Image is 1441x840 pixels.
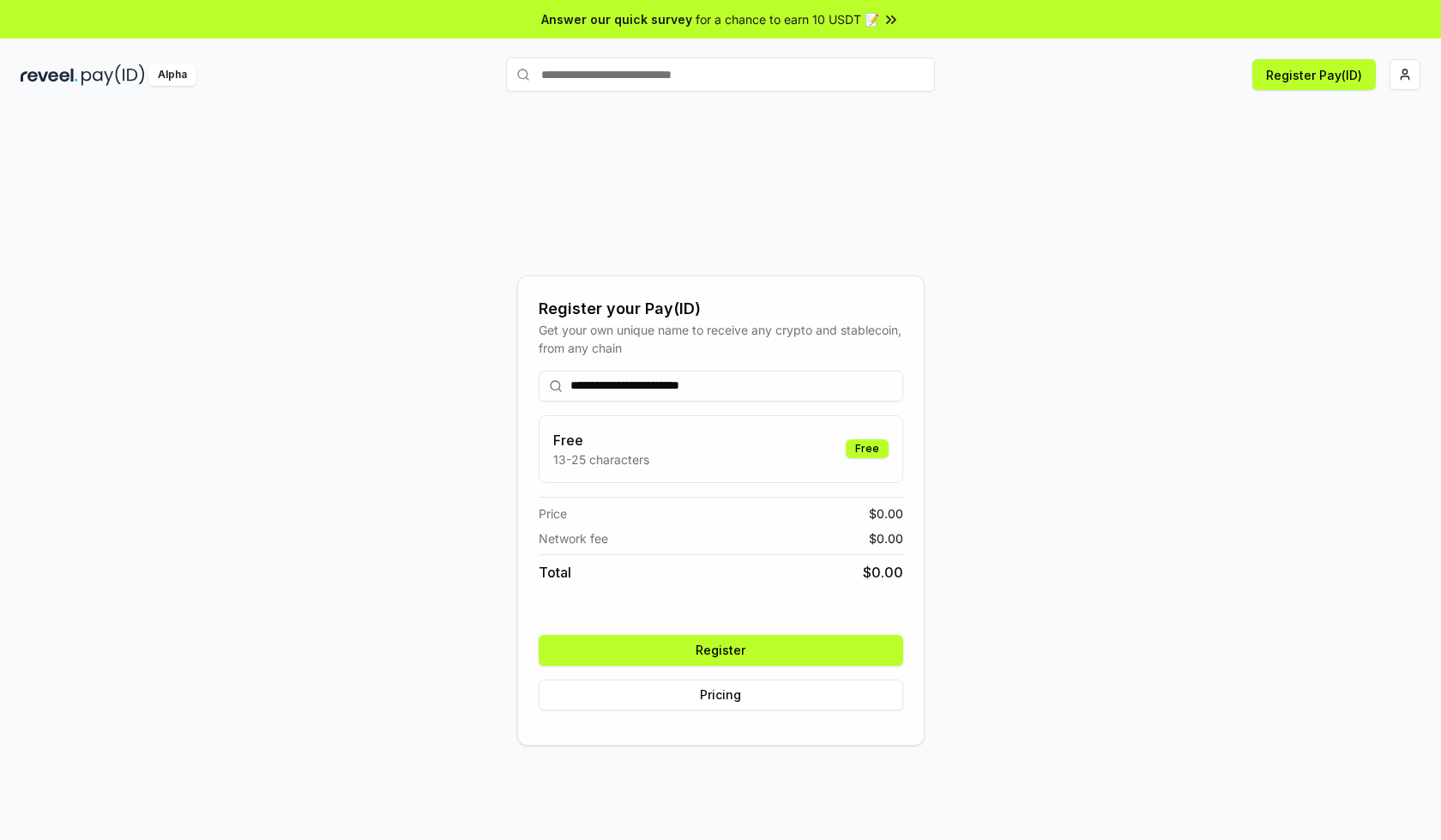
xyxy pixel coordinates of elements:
button: Register [539,635,903,666]
span: Total [539,562,571,583]
p: 13-25 characters [553,450,649,468]
img: pay_id [81,64,145,86]
span: for a chance to earn 10 USDT 📝 [696,10,879,28]
span: Answer our quick survey [541,10,692,28]
button: Pricing [539,680,903,710]
span: Network fee [539,529,608,547]
button: Register Pay(ID) [1252,59,1376,90]
div: Get your own unique name to receive any crypto and stablecoin, from any chain [539,321,903,357]
div: Free [846,439,889,458]
div: Register your Pay(ID) [539,297,903,321]
h3: Free [553,430,649,450]
span: $ 0.00 [869,505,903,523]
div: Alpha [148,64,196,86]
span: Price [539,505,567,523]
span: $ 0.00 [869,529,903,547]
span: $ 0.00 [863,562,903,583]
img: reveel_dark [21,64,78,86]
